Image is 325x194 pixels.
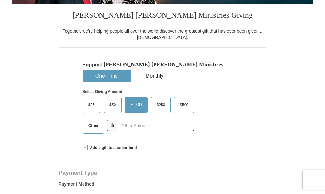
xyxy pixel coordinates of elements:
div: Together, we're helping people all over the world discover the greatest gift that has ever been g... [59,28,266,41]
span: Other [85,121,102,130]
span: $25 [85,100,98,110]
span: Add a gift to another fund [88,145,137,151]
span: $250 [154,100,169,110]
span: $ [107,120,118,131]
label: Payment Method [59,181,266,190]
h4: Payment Type [59,170,266,175]
h5: Support [PERSON_NAME] [PERSON_NAME] Ministries [83,61,242,68]
h3: [PERSON_NAME] [PERSON_NAME] Ministries Giving [59,4,266,28]
input: Other Amount [118,120,194,131]
button: Monthly [131,70,178,82]
span: $500 [177,100,192,110]
span: $100 [127,100,145,110]
button: One-Time [83,70,130,82]
strong: Select Giving Amount [83,89,122,94]
span: $50 [106,100,119,110]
